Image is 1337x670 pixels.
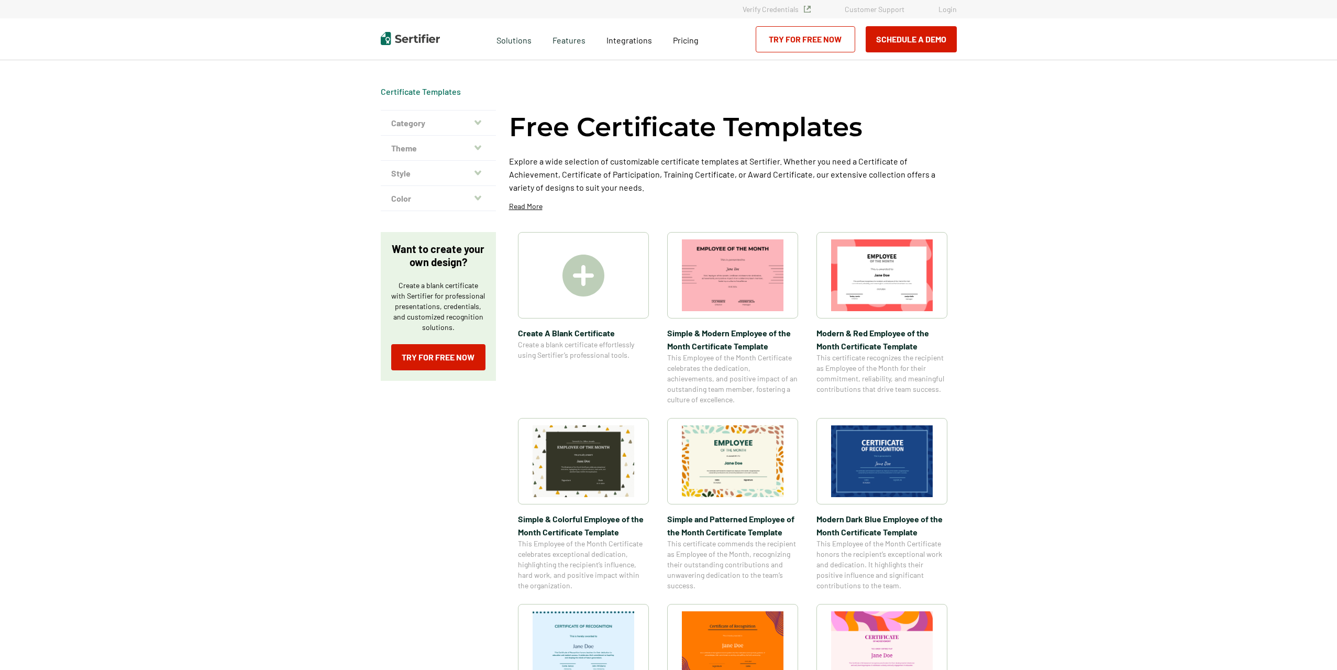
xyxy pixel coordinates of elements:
a: Verify Credentials [743,5,811,14]
a: Modern & Red Employee of the Month Certificate TemplateModern & Red Employee of the Month Certifi... [816,232,947,405]
span: This certificate recognizes the recipient as Employee of the Month for their commitment, reliabil... [816,353,947,394]
p: Read More [509,201,543,212]
button: Style [381,161,496,186]
span: Certificate Templates [381,86,461,97]
button: Category [381,111,496,136]
span: Pricing [673,35,699,45]
a: Try for Free Now [391,344,485,370]
a: Simple & Modern Employee of the Month Certificate TemplateSimple & Modern Employee of the Month C... [667,232,798,405]
div: Breadcrumb [381,86,461,97]
a: Try for Free Now [756,26,855,52]
p: Create a blank certificate with Sertifier for professional presentations, credentials, and custom... [391,280,485,333]
h1: Free Certificate Templates [509,110,863,144]
button: Theme [381,136,496,161]
span: Modern Dark Blue Employee of the Month Certificate Template [816,512,947,539]
img: Modern Dark Blue Employee of the Month Certificate Template [831,425,933,497]
a: Modern Dark Blue Employee of the Month Certificate TemplateModern Dark Blue Employee of the Month... [816,418,947,591]
p: Explore a wide selection of customizable certificate templates at Sertifier. Whether you need a C... [509,155,957,194]
a: Simple and Patterned Employee of the Month Certificate TemplateSimple and Patterned Employee of t... [667,418,798,591]
span: This Employee of the Month Certificate celebrates exceptional dedication, highlighting the recipi... [518,539,649,591]
span: Simple & Modern Employee of the Month Certificate Template [667,326,798,353]
a: Pricing [673,32,699,46]
a: Login [938,5,957,14]
img: Simple & Colorful Employee of the Month Certificate Template [533,425,634,497]
a: Customer Support [845,5,904,14]
img: Sertifier | Digital Credentialing Platform [381,32,440,45]
a: Integrations [606,32,652,46]
img: Verified [804,6,811,13]
span: Simple & Colorful Employee of the Month Certificate Template [518,512,649,539]
a: Certificate Templates [381,86,461,96]
p: Want to create your own design? [391,243,485,269]
button: Color [381,186,496,211]
img: Simple and Patterned Employee of the Month Certificate Template [682,425,783,497]
img: Simple & Modern Employee of the Month Certificate Template [682,239,783,311]
span: Create A Blank Certificate [518,326,649,339]
span: This Employee of the Month Certificate honors the recipient’s exceptional work and dedication. It... [816,539,947,591]
a: Simple & Colorful Employee of the Month Certificate TemplateSimple & Colorful Employee of the Mon... [518,418,649,591]
span: Solutions [496,32,532,46]
span: This certificate commends the recipient as Employee of the Month, recognizing their outstanding c... [667,539,798,591]
span: Create a blank certificate effortlessly using Sertifier’s professional tools. [518,339,649,360]
span: Integrations [606,35,652,45]
span: Modern & Red Employee of the Month Certificate Template [816,326,947,353]
img: Create A Blank Certificate [562,255,604,296]
img: Modern & Red Employee of the Month Certificate Template [831,239,933,311]
span: Simple and Patterned Employee of the Month Certificate Template [667,512,798,539]
span: This Employee of the Month Certificate celebrates the dedication, achievements, and positive impa... [667,353,798,405]
span: Features [553,32,585,46]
